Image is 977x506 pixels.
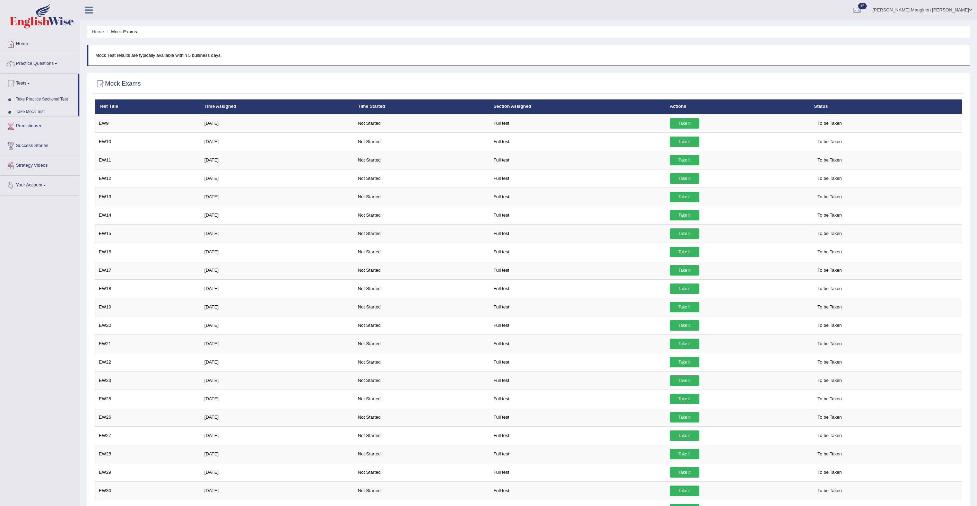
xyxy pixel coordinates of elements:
[354,353,490,371] td: Not Started
[95,371,201,390] td: EW23
[814,302,845,312] span: To be Taken
[95,151,201,169] td: EW11
[490,298,666,316] td: Full test
[814,412,845,422] span: To be Taken
[814,486,845,496] span: To be Taken
[95,334,201,353] td: EW21
[95,390,201,408] td: EW25
[95,79,141,89] h2: Mock Exams
[814,449,845,459] span: To be Taken
[201,316,354,334] td: [DATE]
[201,224,354,243] td: [DATE]
[354,316,490,334] td: Not Started
[354,334,490,353] td: Not Started
[0,156,79,173] a: Strategy Videos
[670,467,699,478] a: Take it
[95,298,201,316] td: EW19
[814,173,845,184] span: To be Taken
[670,375,699,386] a: Take it
[201,390,354,408] td: [DATE]
[490,316,666,334] td: Full test
[95,206,201,224] td: EW14
[670,228,699,239] a: Take it
[201,261,354,279] td: [DATE]
[490,445,666,463] td: Full test
[670,339,699,349] a: Take it
[490,132,666,151] td: Full test
[814,247,845,257] span: To be Taken
[95,445,201,463] td: EW28
[354,224,490,243] td: Not Started
[814,375,845,386] span: To be Taken
[354,206,490,224] td: Not Started
[95,279,201,298] td: EW18
[95,463,201,481] td: EW29
[670,265,699,276] a: Take it
[201,114,354,133] td: [DATE]
[670,486,699,496] a: Take it
[354,279,490,298] td: Not Started
[670,118,699,129] a: Take it
[354,187,490,206] td: Not Started
[201,169,354,187] td: [DATE]
[0,116,79,134] a: Predictions
[92,29,104,34] a: Home
[354,426,490,445] td: Not Started
[858,3,867,9] span: 15
[810,99,962,114] th: Status
[201,279,354,298] td: [DATE]
[95,353,201,371] td: EW22
[105,28,137,35] li: Mock Exams
[670,173,699,184] a: Take it
[814,118,845,129] span: To be Taken
[354,371,490,390] td: Not Started
[0,136,79,154] a: Success Stories
[490,261,666,279] td: Full test
[490,187,666,206] td: Full test
[814,430,845,441] span: To be Taken
[490,353,666,371] td: Full test
[201,151,354,169] td: [DATE]
[95,426,201,445] td: EW27
[670,247,699,257] a: Take it
[0,54,79,71] a: Practice Questions
[354,132,490,151] td: Not Started
[95,187,201,206] td: EW13
[490,334,666,353] td: Full test
[201,353,354,371] td: [DATE]
[95,169,201,187] td: EW12
[490,99,666,114] th: Section Assigned
[814,394,845,404] span: To be Taken
[95,132,201,151] td: EW10
[670,302,699,312] a: Take it
[670,320,699,331] a: Take it
[490,408,666,426] td: Full test
[95,261,201,279] td: EW17
[814,137,845,147] span: To be Taken
[490,481,666,500] td: Full test
[201,132,354,151] td: [DATE]
[201,298,354,316] td: [DATE]
[670,192,699,202] a: Take it
[354,99,490,114] th: Time Started
[814,265,845,276] span: To be Taken
[814,467,845,478] span: To be Taken
[490,169,666,187] td: Full test
[95,316,201,334] td: EW20
[670,210,699,220] a: Take it
[201,426,354,445] td: [DATE]
[95,408,201,426] td: EW26
[354,408,490,426] td: Not Started
[354,445,490,463] td: Not Started
[490,390,666,408] td: Full test
[814,339,845,349] span: To be Taken
[814,228,845,239] span: To be Taken
[201,445,354,463] td: [DATE]
[201,206,354,224] td: [DATE]
[0,74,78,91] a: Tests
[354,298,490,316] td: Not Started
[201,334,354,353] td: [DATE]
[201,243,354,261] td: [DATE]
[354,169,490,187] td: Not Started
[490,114,666,133] td: Full test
